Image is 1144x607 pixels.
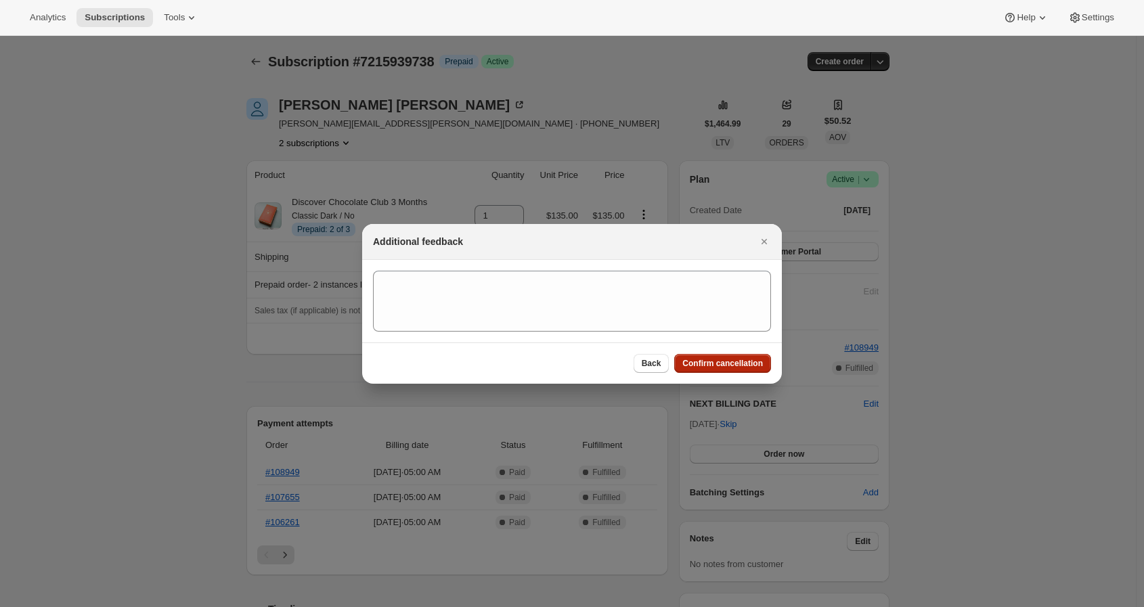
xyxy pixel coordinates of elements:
button: Settings [1060,8,1122,27]
button: Close [755,232,774,251]
span: Confirm cancellation [682,358,763,369]
button: Subscriptions [76,8,153,27]
span: Analytics [30,12,66,23]
button: Analytics [22,8,74,27]
button: Confirm cancellation [674,354,771,373]
span: Settings [1082,12,1114,23]
h2: Additional feedback [373,235,463,248]
span: Tools [164,12,185,23]
span: Subscriptions [85,12,145,23]
span: Help [1017,12,1035,23]
button: Tools [156,8,206,27]
button: Help [995,8,1057,27]
span: Back [642,358,661,369]
button: Back [634,354,669,373]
